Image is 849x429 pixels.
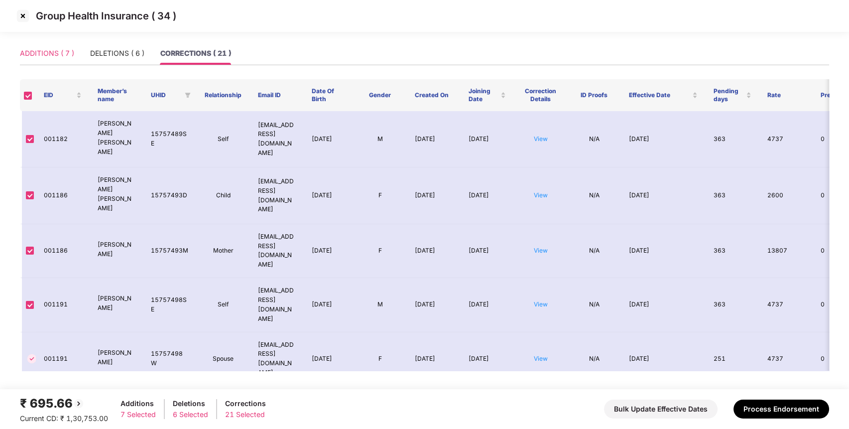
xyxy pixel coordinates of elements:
[143,111,197,167] td: 15757489SE
[706,278,759,332] td: 363
[250,167,304,224] td: [EMAIL_ADDRESS][DOMAIN_NAME]
[197,79,250,111] th: Relationship
[250,79,304,111] th: Email ID
[629,91,690,99] span: Effective Date
[568,278,621,332] td: N/A
[121,409,156,420] div: 7 Selected
[534,191,548,199] a: View
[90,79,143,111] th: Member’s name
[461,332,514,386] td: [DATE]
[143,224,197,278] td: 15757493M
[354,278,407,332] td: M
[621,278,706,332] td: [DATE]
[759,79,813,111] th: Rate
[185,92,191,98] span: filter
[621,167,706,224] td: [DATE]
[621,79,706,111] th: Effective Date
[36,278,90,332] td: 001191
[407,167,461,224] td: [DATE]
[304,167,354,224] td: [DATE]
[44,91,74,99] span: EID
[250,332,304,386] td: [EMAIL_ADDRESS][DOMAIN_NAME]
[514,79,568,111] th: Correction Details
[568,167,621,224] td: N/A
[461,79,514,111] th: Joining Date
[354,224,407,278] td: F
[534,135,548,143] a: View
[98,175,135,213] p: [PERSON_NAME] [PERSON_NAME]
[759,224,813,278] td: 13807
[759,111,813,167] td: 4737
[197,332,250,386] td: Spouse
[733,400,829,419] button: Process Endorsement
[354,332,407,386] td: F
[250,111,304,167] td: [EMAIL_ADDRESS][DOMAIN_NAME]
[461,111,514,167] td: [DATE]
[407,224,461,278] td: [DATE]
[20,394,108,413] div: ₹ 695.66
[173,409,208,420] div: 6 Selected
[250,224,304,278] td: [EMAIL_ADDRESS][DOMAIN_NAME]
[407,79,461,111] th: Created On
[407,332,461,386] td: [DATE]
[759,167,813,224] td: 2600
[759,278,813,332] td: 4737
[304,79,354,111] th: Date Of Birth
[20,414,108,423] span: Current CD: ₹ 1,30,753.00
[15,8,31,24] img: svg+xml;base64,PHN2ZyBpZD0iQ3Jvc3MtMzJ4MzIiIHhtbG5zPSJodHRwOi8vd3d3LnczLm9yZy8yMDAwL3N2ZyIgd2lkdG...
[304,278,354,332] td: [DATE]
[98,294,135,313] p: [PERSON_NAME]
[304,332,354,386] td: [DATE]
[36,111,90,167] td: 001182
[143,332,197,386] td: 15757498W
[73,398,85,410] img: svg+xml;base64,PHN2ZyBpZD0iQmFjay0yMHgyMCIgeG1sbnM9Imh0dHA6Ly93d3cudzMub3JnLzIwMDAvc3ZnIiB3aWR0aD...
[225,398,266,409] div: Corrections
[461,167,514,224] td: [DATE]
[36,332,90,386] td: 001191
[706,332,759,386] td: 251
[461,224,514,278] td: [DATE]
[534,247,548,254] a: View
[706,224,759,278] td: 363
[36,79,90,111] th: EID
[354,167,407,224] td: F
[621,111,706,167] td: [DATE]
[354,79,407,111] th: Gender
[706,111,759,167] td: 363
[714,87,744,103] span: Pending days
[26,353,38,365] img: svg+xml;base64,PHN2ZyBpZD0iVGljay0zMngzMiIgeG1sbnM9Imh0dHA6Ly93d3cudzMub3JnLzIwMDAvc3ZnIiB3aWR0aD...
[98,348,135,367] p: [PERSON_NAME]
[304,111,354,167] td: [DATE]
[20,48,74,59] div: ADDITIONS ( 7 )
[36,10,176,22] p: Group Health Insurance ( 34 )
[706,167,759,224] td: 363
[534,300,548,308] a: View
[568,224,621,278] td: N/A
[534,355,548,362] a: View
[151,91,181,99] span: UHID
[98,240,135,259] p: [PERSON_NAME]
[197,224,250,278] td: Mother
[143,278,197,332] td: 15757498SE
[604,400,718,419] button: Bulk Update Effective Dates
[36,167,90,224] td: 001186
[160,48,231,59] div: CORRECTIONS ( 21 )
[121,398,156,409] div: Additions
[250,278,304,332] td: [EMAIL_ADDRESS][DOMAIN_NAME]
[354,111,407,167] td: M
[98,119,135,156] p: [PERSON_NAME] [PERSON_NAME]
[183,89,193,101] span: filter
[225,409,266,420] div: 21 Selected
[461,278,514,332] td: [DATE]
[197,278,250,332] td: Self
[621,332,706,386] td: [DATE]
[143,167,197,224] td: 15757493D
[621,224,706,278] td: [DATE]
[36,224,90,278] td: 001186
[407,278,461,332] td: [DATE]
[706,79,759,111] th: Pending days
[469,87,499,103] span: Joining Date
[568,332,621,386] td: N/A
[197,111,250,167] td: Self
[568,79,621,111] th: ID Proofs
